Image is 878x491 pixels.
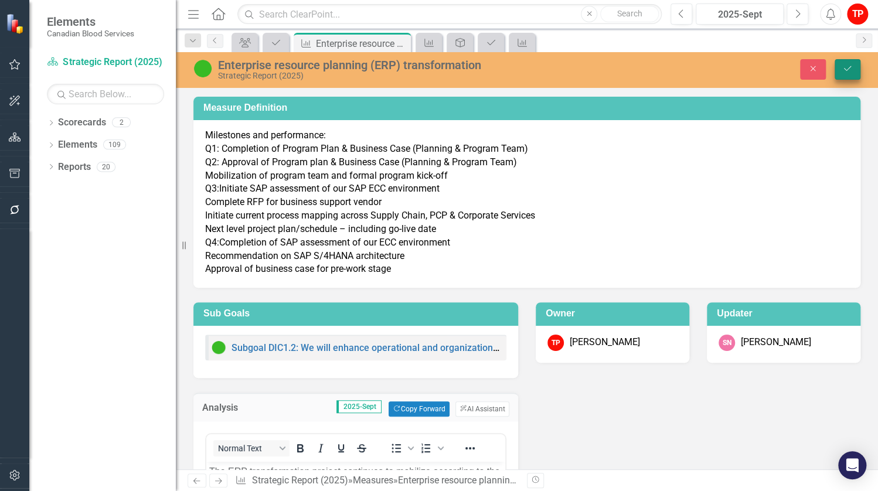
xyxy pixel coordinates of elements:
button: AI Assistant [455,401,509,417]
a: Measures [353,475,393,486]
div: [PERSON_NAME] [570,336,640,349]
img: On Target [193,59,212,78]
h3: Owner [546,308,683,319]
div: Enterprise resource planning (ERP) transformation [218,59,562,71]
span: 2025-Sept [336,400,382,413]
button: Underline [331,440,351,456]
div: SN [719,335,735,351]
a: Strategic Report (2025) [252,475,348,486]
button: Italic [311,440,331,456]
small: Canadian Blood Services [47,29,134,38]
h3: Sub Goals [203,308,512,319]
div: 20 [97,162,115,172]
a: Scorecards [58,116,106,129]
div: 2 [112,118,131,128]
img: On Target [212,340,226,354]
div: TP [547,335,564,351]
button: Strikethrough [352,440,372,456]
p: The ERP transformation project continues to mobilize according to the plan with business resource... [3,3,296,59]
h3: Measure Definition [203,103,855,113]
input: Search ClearPoint... [237,4,662,25]
button: TP [847,4,868,25]
a: Elements [58,138,97,152]
div: [PERSON_NAME] [741,336,811,349]
div: Enterprise resource planning (ERP) transformation [398,475,605,486]
button: Bold [290,440,310,456]
h3: Analysis [202,403,255,413]
div: » » [235,474,518,487]
p: Milestones and performance: Q1: Completion of Program Plan & Business Case (Planning & Program Te... [205,129,849,276]
p: All Q2 milestones were achieved with the exception of the project kickoff which is being planned ... [3,106,296,134]
span: Elements [47,15,134,29]
button: Block Normal Text [213,440,290,456]
span: Search [617,9,642,18]
button: Copy Forward [389,401,449,417]
input: Search Below... [47,84,164,104]
p: Work also continues on selecting a business support partner to assist in supporting the finance t... [3,69,296,97]
button: Search [600,6,659,22]
img: ClearPoint Strategy [6,13,26,34]
div: Enterprise resource planning (ERP) transformation [316,36,408,51]
div: Strategic Report (2025) [218,71,562,80]
div: 2025-Sept [700,8,780,22]
span: Normal Text [218,444,275,453]
button: Reveal or hide additional toolbar items [460,440,480,456]
h3: Updater [717,308,855,319]
button: 2025-Sept [696,4,784,25]
a: Reports [58,161,91,174]
a: Strategic Report (2025) [47,56,164,69]
div: Numbered list [416,440,445,456]
div: 109 [103,140,126,150]
div: Open Intercom Messenger [838,451,866,479]
div: Bullet list [386,440,416,456]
